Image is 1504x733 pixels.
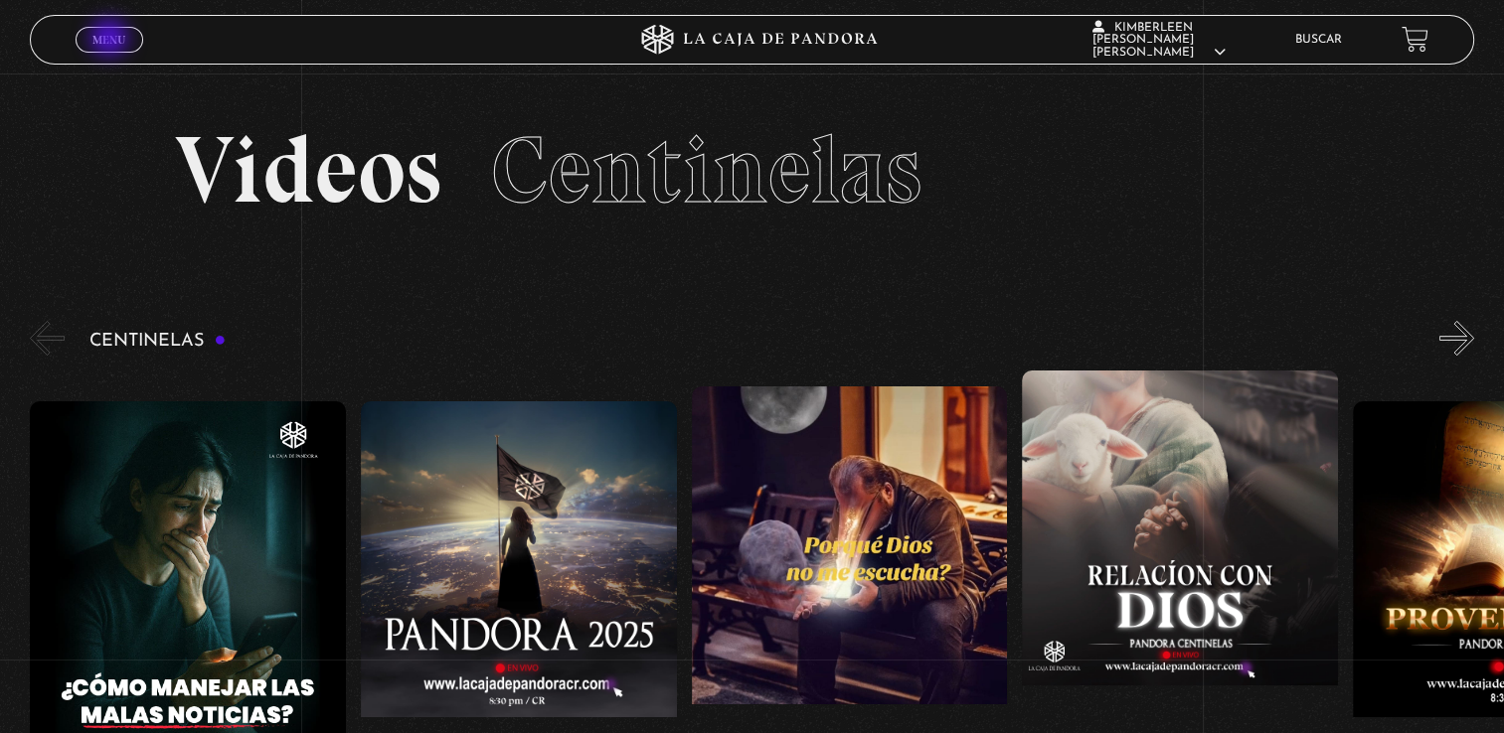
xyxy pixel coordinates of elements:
a: View your shopping cart [1402,26,1428,53]
a: Buscar [1295,34,1342,46]
h2: Videos [175,123,1330,218]
span: Cerrar [85,51,132,65]
h3: Centinelas [89,332,226,351]
span: Menu [92,34,125,46]
span: Centinelas [491,113,921,226]
span: Kimberleen [PERSON_NAME] [PERSON_NAME] [1092,22,1226,59]
button: Previous [30,321,65,356]
button: Next [1439,321,1474,356]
